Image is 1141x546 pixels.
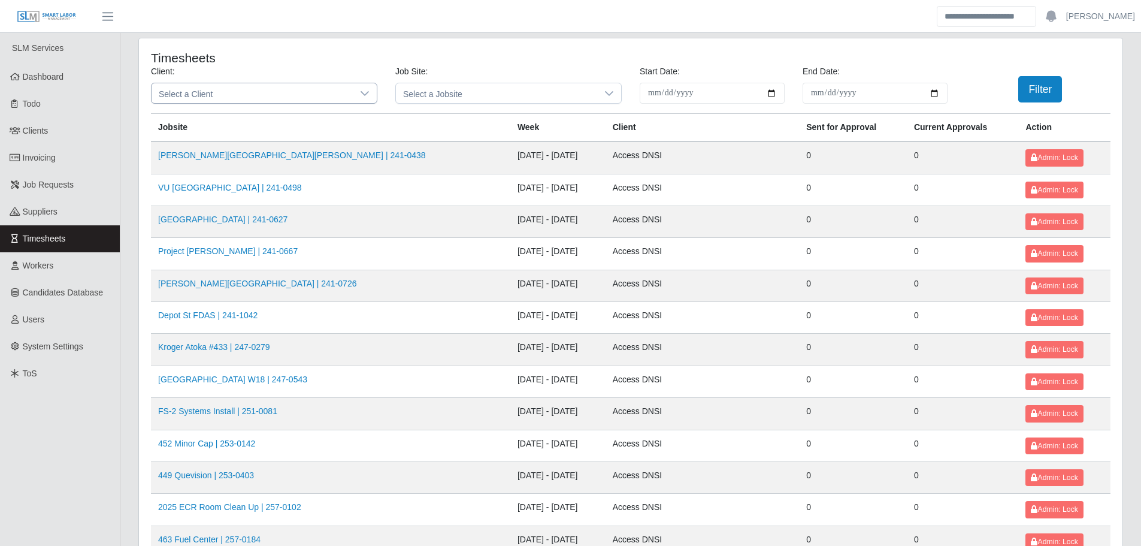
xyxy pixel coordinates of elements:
[23,99,41,108] span: Todo
[23,288,104,297] span: Candidates Database
[510,461,606,493] td: [DATE] - [DATE]
[907,238,1019,270] td: 0
[158,502,301,512] a: 2025 ECR Room Clean Up | 257-0102
[1031,282,1078,290] span: Admin: Lock
[158,279,356,288] a: [PERSON_NAME][GEOGRAPHIC_DATA] | 241-0726
[23,207,57,216] span: Suppliers
[510,141,606,174] td: [DATE] - [DATE]
[606,270,800,301] td: Access DNSI
[606,114,800,142] th: Client
[907,366,1019,397] td: 0
[907,141,1019,174] td: 0
[799,366,907,397] td: 0
[510,174,606,206] td: [DATE] - [DATE]
[1031,473,1078,482] span: Admin: Lock
[937,6,1036,27] input: Search
[158,310,258,320] a: Depot St FDAS | 241-1042
[1031,538,1078,546] span: Admin: Lock
[799,334,907,366] td: 0
[158,375,307,384] a: [GEOGRAPHIC_DATA] W18 | 247-0543
[1025,341,1083,358] button: Admin: Lock
[1031,442,1078,450] span: Admin: Lock
[23,180,74,189] span: Job Requests
[907,461,1019,493] td: 0
[799,398,907,430] td: 0
[907,270,1019,301] td: 0
[151,114,510,142] th: Jobsite
[1031,186,1078,194] span: Admin: Lock
[907,302,1019,334] td: 0
[1025,438,1083,454] button: Admin: Lock
[606,461,800,493] td: Access DNSI
[907,114,1019,142] th: Current Approvals
[1031,345,1078,354] span: Admin: Lock
[510,398,606,430] td: [DATE] - [DATE]
[1031,378,1078,386] span: Admin: Lock
[158,342,270,352] a: Kroger Atoka #433 | 247-0279
[799,430,907,461] td: 0
[23,342,83,351] span: System Settings
[1025,469,1083,486] button: Admin: Lock
[799,238,907,270] td: 0
[1031,505,1078,514] span: Admin: Lock
[1025,277,1083,294] button: Admin: Lock
[907,430,1019,461] td: 0
[799,494,907,526] td: 0
[1025,182,1083,198] button: Admin: Lock
[23,126,49,135] span: Clients
[23,261,54,270] span: Workers
[23,234,66,243] span: Timesheets
[1031,153,1078,162] span: Admin: Lock
[23,153,56,162] span: Invoicing
[17,10,77,23] img: SLM Logo
[1025,149,1083,166] button: Admin: Lock
[606,398,800,430] td: Access DNSI
[640,65,680,78] label: Start Date:
[907,494,1019,526] td: 0
[12,43,63,53] span: SLM Services
[510,302,606,334] td: [DATE] - [DATE]
[1018,114,1110,142] th: Action
[158,535,261,544] a: 463 Fuel Center | 257-0184
[803,65,840,78] label: End Date:
[510,238,606,270] td: [DATE] - [DATE]
[606,334,800,366] td: Access DNSI
[158,439,255,448] a: 452 Minor Cap | 253-0142
[799,114,907,142] th: Sent for Approval
[510,334,606,366] td: [DATE] - [DATE]
[606,430,800,461] td: Access DNSI
[907,174,1019,206] td: 0
[907,398,1019,430] td: 0
[152,83,353,103] span: Select a Client
[606,302,800,334] td: Access DNSI
[799,270,907,301] td: 0
[1066,10,1135,23] a: [PERSON_NAME]
[158,215,287,224] a: [GEOGRAPHIC_DATA] | 241-0627
[606,206,800,237] td: Access DNSI
[1018,76,1062,102] button: Filter
[158,406,277,416] a: FS-2 Systems Install | 251-0081
[1025,501,1083,518] button: Admin: Lock
[151,50,540,65] h4: Timesheets
[1031,409,1078,418] span: Admin: Lock
[606,366,800,397] td: Access DNSI
[510,114,606,142] th: Week
[510,494,606,526] td: [DATE] - [DATE]
[1025,213,1083,230] button: Admin: Lock
[23,369,37,378] span: ToS
[510,366,606,397] td: [DATE] - [DATE]
[158,150,426,160] a: [PERSON_NAME][GEOGRAPHIC_DATA][PERSON_NAME] | 241-0438
[151,65,175,78] label: Client:
[158,246,298,256] a: Project [PERSON_NAME] | 241-0667
[606,141,800,174] td: Access DNSI
[799,302,907,334] td: 0
[606,494,800,526] td: Access DNSI
[606,174,800,206] td: Access DNSI
[1031,218,1078,226] span: Admin: Lock
[23,315,45,324] span: Users
[907,206,1019,237] td: 0
[907,334,1019,366] td: 0
[158,183,302,192] a: VU [GEOGRAPHIC_DATA] | 241-0498
[799,174,907,206] td: 0
[1025,309,1083,326] button: Admin: Lock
